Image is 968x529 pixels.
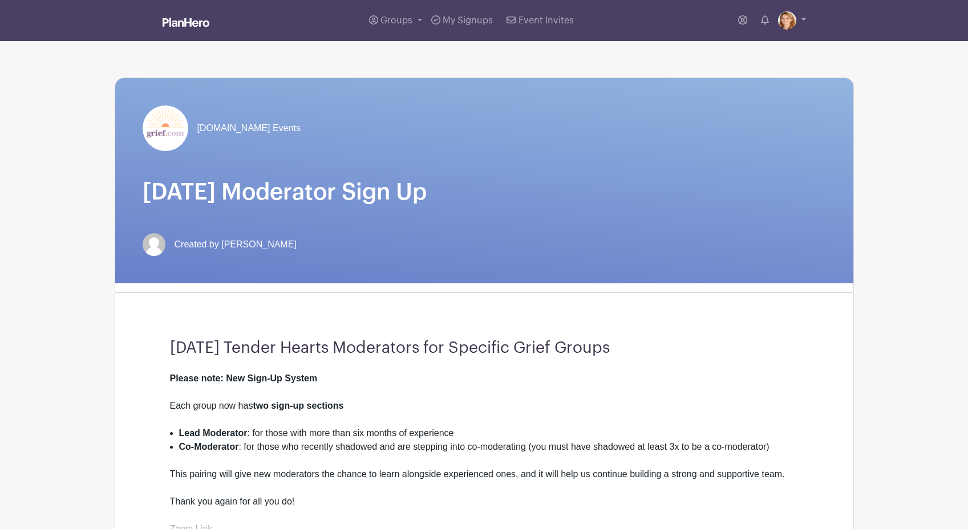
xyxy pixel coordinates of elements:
[778,11,796,30] img: Headshot.jpg
[253,401,343,410] strong: two sign-up sections
[519,16,574,25] span: Event Invites
[163,18,209,27] img: logo_white-6c42ec7e38ccf1d336a20a19083b03d10ae64f83f12c07503d8b9e83406b4c7d.svg
[179,440,799,467] li: : for those who recently shadowed and are stepping into co-moderating (you must have shadowed at ...
[170,339,799,358] h3: [DATE] Tender Hearts Moderators for Specific Grief Groups
[179,442,239,451] strong: Co-Moderator
[179,428,248,438] strong: Lead Moderator
[143,178,826,206] h1: [DATE] Moderator Sign Up
[380,16,412,25] span: Groups
[443,16,493,25] span: My Signups
[143,233,165,256] img: default-ce2991bfa6775e67f084385cd625a349d9dcbb7a52a09fb2fda1e96e2d18dcdb.png
[143,105,188,151] img: grief-logo-planhero.png
[197,121,301,135] span: [DOMAIN_NAME] Events
[170,399,799,426] div: Each group now has
[179,426,799,440] li: : for those with more than six months of experience
[170,373,318,383] strong: Please note: New Sign-Up System
[175,238,297,251] span: Created by [PERSON_NAME]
